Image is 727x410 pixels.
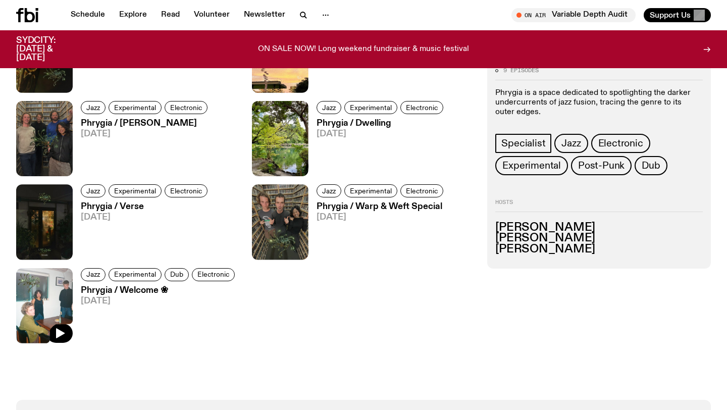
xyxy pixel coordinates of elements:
[495,156,568,175] a: Experimental
[165,268,189,281] a: Dub
[109,268,162,281] a: Experimental
[86,187,100,194] span: Jazz
[561,138,581,149] span: Jazz
[317,184,341,197] a: Jazz
[109,184,162,197] a: Experimental
[578,160,625,171] span: Post-Punk
[406,187,438,194] span: Electronic
[65,8,111,22] a: Schedule
[317,202,446,211] h3: Phrygia / Warp & Weft Special
[571,156,632,175] a: Post-Punk
[81,286,238,295] h3: Phrygia / Welcome ❀
[81,268,106,281] a: Jazz
[554,134,588,153] a: Jazz
[81,119,211,128] h3: Phrygia / [PERSON_NAME]
[170,187,202,194] span: Electronic
[73,202,211,260] a: Phrygia / Verse[DATE]
[114,187,156,194] span: Experimental
[81,130,211,138] span: [DATE]
[109,101,162,114] a: Experimental
[73,286,238,343] a: Phrygia / Welcome ❀[DATE]
[308,202,446,260] a: Phrygia / Warp & Weft Special[DATE]
[501,138,545,149] span: Specialist
[495,134,551,153] a: Specialist
[502,160,561,171] span: Experimental
[591,134,650,153] a: Electronic
[73,119,211,176] a: Phrygia / [PERSON_NAME][DATE]
[170,104,202,111] span: Electronic
[197,271,229,278] span: Electronic
[113,8,153,22] a: Explore
[511,8,636,22] button: On AirVariable Depth Audit
[322,187,336,194] span: Jazz
[495,244,703,255] h3: [PERSON_NAME]
[317,213,446,222] span: [DATE]
[114,271,156,278] span: Experimental
[495,222,703,233] h3: [PERSON_NAME]
[155,8,186,22] a: Read
[317,130,446,138] span: [DATE]
[238,8,291,22] a: Newsletter
[192,268,235,281] a: Electronic
[495,199,703,212] h2: Hosts
[81,202,211,211] h3: Phrygia / Verse
[317,101,341,114] a: Jazz
[170,271,183,278] span: Dub
[350,187,392,194] span: Experimental
[165,101,207,114] a: Electronic
[86,104,100,111] span: Jazz
[308,119,446,176] a: Phrygia / Dwelling[DATE]
[344,184,397,197] a: Experimental
[400,101,443,114] a: Electronic
[406,104,438,111] span: Electronic
[635,156,667,175] a: Dub
[350,104,392,111] span: Experimental
[16,36,81,62] h3: SYDCITY: [DATE] & [DATE]
[86,271,100,278] span: Jazz
[165,184,207,197] a: Electronic
[650,11,691,20] span: Support Us
[598,138,643,149] span: Electronic
[322,104,336,111] span: Jazz
[258,45,469,54] p: ON SALE NOW! Long weekend fundraiser & music festival
[81,213,211,222] span: [DATE]
[114,104,156,111] span: Experimental
[317,119,446,128] h3: Phrygia / Dwelling
[344,101,397,114] a: Experimental
[503,68,539,73] span: 9 episodes
[81,101,106,114] a: Jazz
[642,160,660,171] span: Dub
[81,184,106,197] a: Jazz
[400,184,443,197] a: Electronic
[495,233,703,244] h3: [PERSON_NAME]
[188,8,236,22] a: Volunteer
[81,297,238,305] span: [DATE]
[644,8,711,22] button: Support Us
[495,88,703,118] p: Phrygia is a space dedicated to spotlighting the darker undercurrents of jazz fusion, tracing the...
